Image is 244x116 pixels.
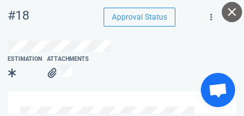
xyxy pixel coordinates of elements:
[201,73,235,107] div: Open de chat
[47,55,89,64] div: Attachments
[8,55,42,64] div: Estimation
[8,8,29,23] div: #18
[104,8,175,27] button: Approval Status
[222,2,242,22] button: close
